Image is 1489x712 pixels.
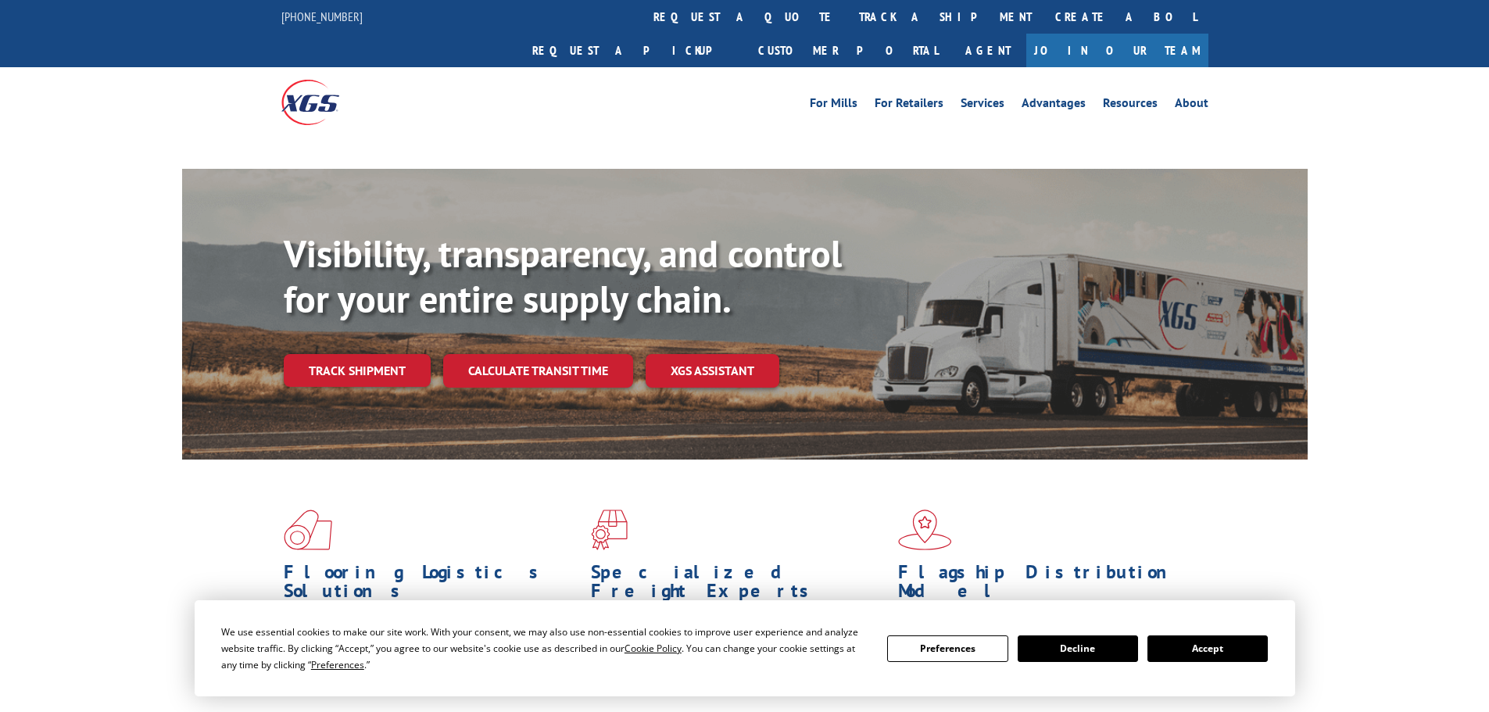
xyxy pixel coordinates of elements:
[521,34,746,67] a: Request a pickup
[1103,97,1158,114] a: Resources
[284,510,332,550] img: xgs-icon-total-supply-chain-intelligence-red
[887,635,1008,662] button: Preferences
[1175,97,1208,114] a: About
[281,9,363,24] a: [PHONE_NUMBER]
[1022,97,1086,114] a: Advantages
[1147,635,1268,662] button: Accept
[195,600,1295,696] div: Cookie Consent Prompt
[311,658,364,671] span: Preferences
[591,563,886,608] h1: Specialized Freight Experts
[591,510,628,550] img: xgs-icon-focused-on-flooring-red
[284,563,579,608] h1: Flooring Logistics Solutions
[221,624,868,673] div: We use essential cookies to make our site work. With your consent, we may also use non-essential ...
[625,642,682,655] span: Cookie Policy
[1026,34,1208,67] a: Join Our Team
[875,97,943,114] a: For Retailers
[898,510,952,550] img: xgs-icon-flagship-distribution-model-red
[898,563,1194,608] h1: Flagship Distribution Model
[443,354,633,388] a: Calculate transit time
[646,354,779,388] a: XGS ASSISTANT
[284,354,431,387] a: Track shipment
[284,229,842,323] b: Visibility, transparency, and control for your entire supply chain.
[961,97,1004,114] a: Services
[950,34,1026,67] a: Agent
[810,97,857,114] a: For Mills
[746,34,950,67] a: Customer Portal
[1018,635,1138,662] button: Decline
